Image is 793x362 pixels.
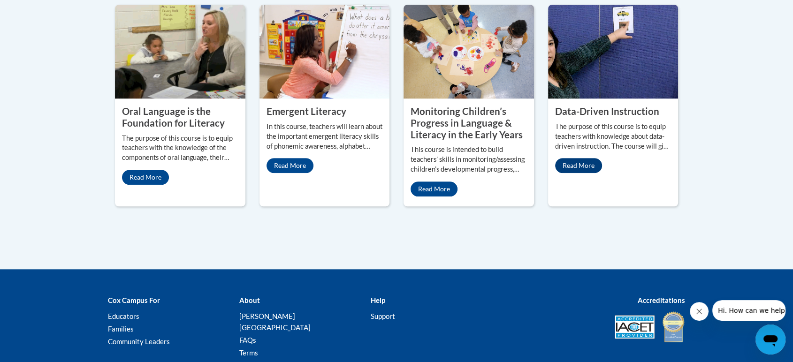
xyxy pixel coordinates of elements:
iframe: Message from company [712,300,785,321]
a: Terms [239,348,258,357]
a: Read More [122,170,169,185]
property: Monitoring Children’s Progress in Language & Literacy in the Early Years [411,106,523,140]
iframe: Button to launch messaging window [755,324,785,354]
img: Accredited IACET® Provider [615,315,655,339]
p: The purpose of this course is to equip teachers with the knowledge of the components of oral lang... [122,134,238,163]
p: This course is intended to build teachers’ skills in monitoring/assessing children’s developmenta... [411,145,527,174]
a: FAQs [239,336,256,344]
img: Emergent Literacy [259,5,390,98]
property: Data-Driven Instruction [555,106,659,117]
p: The purpose of this course is to equip teachers with knowledge about data-driven instruction. The... [555,122,671,151]
b: Accreditations [638,296,685,304]
a: Community Leaders [108,337,170,346]
p: In this course, teachers will learn about the important emergent literacy skills of phonemic awar... [267,122,383,151]
a: Read More [411,181,457,196]
a: Read More [267,158,313,173]
iframe: Close message [690,302,709,321]
b: Help [371,296,385,304]
img: Data-Driven Instruction [548,5,679,98]
a: Read More [555,158,602,173]
a: [PERSON_NAME][GEOGRAPHIC_DATA] [239,312,311,332]
img: Oral Language is the Foundation for Literacy [115,5,245,98]
property: Emergent Literacy [267,106,346,117]
b: Cox Campus For [108,296,160,304]
img: Monitoring Children’s Progress in Language & Literacy in the Early Years [404,5,534,98]
a: Educators [108,312,139,320]
property: Oral Language is the Foundation for Literacy [122,106,225,128]
span: Hi. How can we help? [6,7,76,14]
a: Support [371,312,395,320]
a: Families [108,324,134,333]
img: IDA® Accredited [662,310,685,343]
b: About [239,296,260,304]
